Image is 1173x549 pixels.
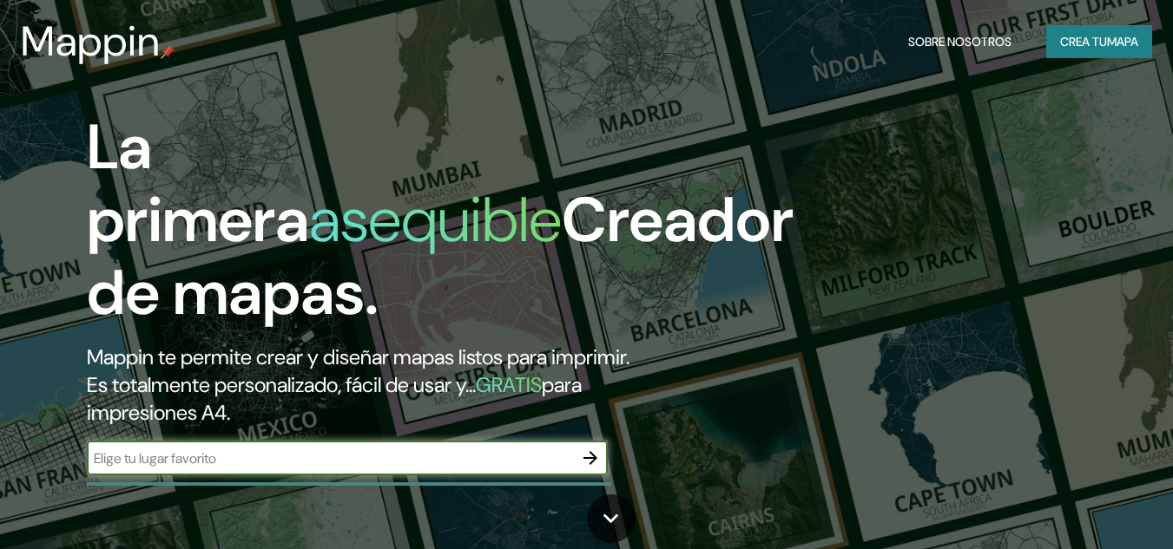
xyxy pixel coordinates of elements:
[87,107,309,260] font: La primera
[21,14,161,69] font: Mappin
[476,371,542,398] font: GRATIS
[1060,34,1107,49] font: Crea tu
[1107,34,1138,49] font: mapa
[87,180,794,333] font: Creador de mapas.
[1046,25,1152,58] button: Crea tumapa
[309,180,562,260] font: asequible
[87,448,573,468] input: Elige tu lugar favorito
[908,34,1012,49] font: Sobre nosotros
[87,371,476,398] font: Es totalmente personalizado, fácil de usar y...
[87,343,629,370] font: Mappin te permite crear y diseñar mapas listos para imprimir.
[901,25,1018,58] button: Sobre nosotros
[161,45,175,59] img: pin de mapeo
[87,371,582,426] font: para impresiones A4.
